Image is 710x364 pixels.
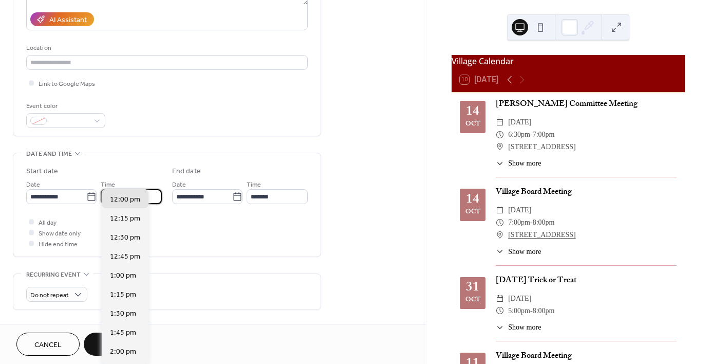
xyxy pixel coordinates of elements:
div: [DATE] Trick or Treat [496,275,677,287]
span: 1:15 pm [110,289,136,300]
div: 14 [466,106,479,119]
div: Event color [26,101,103,112]
div: End date [172,166,201,177]
span: 1:45 pm [110,327,136,338]
span: Recurring event [26,269,81,280]
button: ​Show more [496,158,541,169]
div: Start date [26,166,58,177]
button: ​Show more [496,322,541,333]
span: Link to Google Maps [39,79,95,89]
span: 7:00pm [533,129,555,141]
button: AI Assistant [30,12,94,26]
button: Save [84,333,137,356]
span: Show more [508,158,541,169]
span: Hide end time [39,239,78,250]
span: Date [26,179,40,190]
div: 31 [466,282,479,295]
span: All day [39,217,57,228]
div: [PERSON_NAME] Committee Meeting [496,99,677,111]
span: Time [101,179,115,190]
span: 5:00pm [508,305,530,317]
span: 2:00 pm [110,346,136,357]
span: 12:30 pm [110,232,140,243]
span: Date [172,179,186,190]
span: 12:00 pm [110,194,140,205]
div: Oct [465,121,480,128]
span: [DATE] [508,204,531,216]
span: Date and time [26,149,72,159]
div: Oct [465,209,480,216]
button: ​Show more [496,246,541,257]
span: Show more [508,246,541,257]
div: Location [26,43,306,53]
span: Do not repeat [30,289,69,301]
div: ​ [496,246,504,257]
div: ​ [496,229,504,241]
div: ​ [496,141,504,153]
span: - [530,216,533,229]
span: [STREET_ADDRESS] [508,141,575,153]
span: - [530,129,533,141]
a: [STREET_ADDRESS] [508,229,575,241]
div: ​ [496,305,504,317]
span: 12:45 pm [110,251,140,262]
span: [DATE] [508,116,531,129]
span: 1:30 pm [110,308,136,319]
div: ​ [496,216,504,229]
span: 7:00pm [508,216,530,229]
span: Event image [26,322,66,333]
div: ​ [496,293,504,305]
div: ​ [496,158,504,169]
div: AI Assistant [49,15,87,26]
div: Oct [465,297,480,304]
span: 8:00pm [533,305,555,317]
span: - [530,305,533,317]
div: Village Calendar [452,55,685,67]
button: Cancel [16,333,80,356]
div: 14 [466,194,479,207]
span: [DATE] [508,293,531,305]
div: ​ [496,322,504,333]
span: 12:15 pm [110,213,140,224]
div: ​ [496,116,504,129]
span: 1:00 pm [110,270,136,281]
span: 6:30pm [508,129,530,141]
span: Show date only [39,228,81,239]
div: ​ [496,129,504,141]
div: Village Board Meeting [496,351,677,363]
div: Village Board Meeting [496,187,677,199]
span: 8:00pm [533,216,555,229]
span: Show more [508,322,541,333]
div: ​ [496,204,504,216]
span: Time [247,179,261,190]
span: Cancel [34,340,62,351]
